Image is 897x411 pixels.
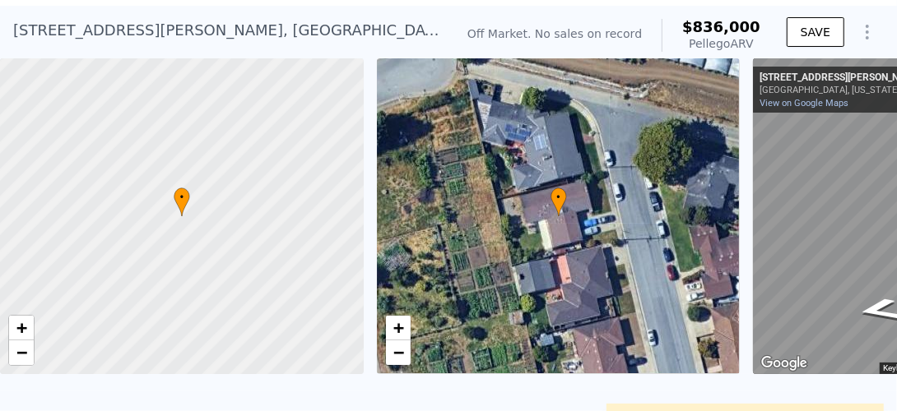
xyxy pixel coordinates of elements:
[16,317,27,338] span: +
[551,190,567,205] span: •
[682,35,760,52] div: Pellego ARV
[787,17,844,47] button: SAVE
[682,18,760,35] span: $836,000
[9,316,34,340] a: Zoom in
[386,340,411,365] a: Zoom out
[467,25,642,42] div: Off Market. No sales on record
[757,353,811,374] img: Google
[851,16,884,48] button: Show Options
[393,342,403,363] span: −
[174,190,190,205] span: •
[174,187,190,216] div: •
[757,353,811,374] a: Open this area in Google Maps (opens a new window)
[386,316,411,340] a: Zoom in
[9,340,34,365] a: Zoom out
[393,317,403,338] span: +
[16,342,27,363] span: −
[760,98,848,109] a: View on Google Maps
[13,19,441,42] div: [STREET_ADDRESS][PERSON_NAME] , [GEOGRAPHIC_DATA] , CA 95076
[551,187,567,216] div: •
